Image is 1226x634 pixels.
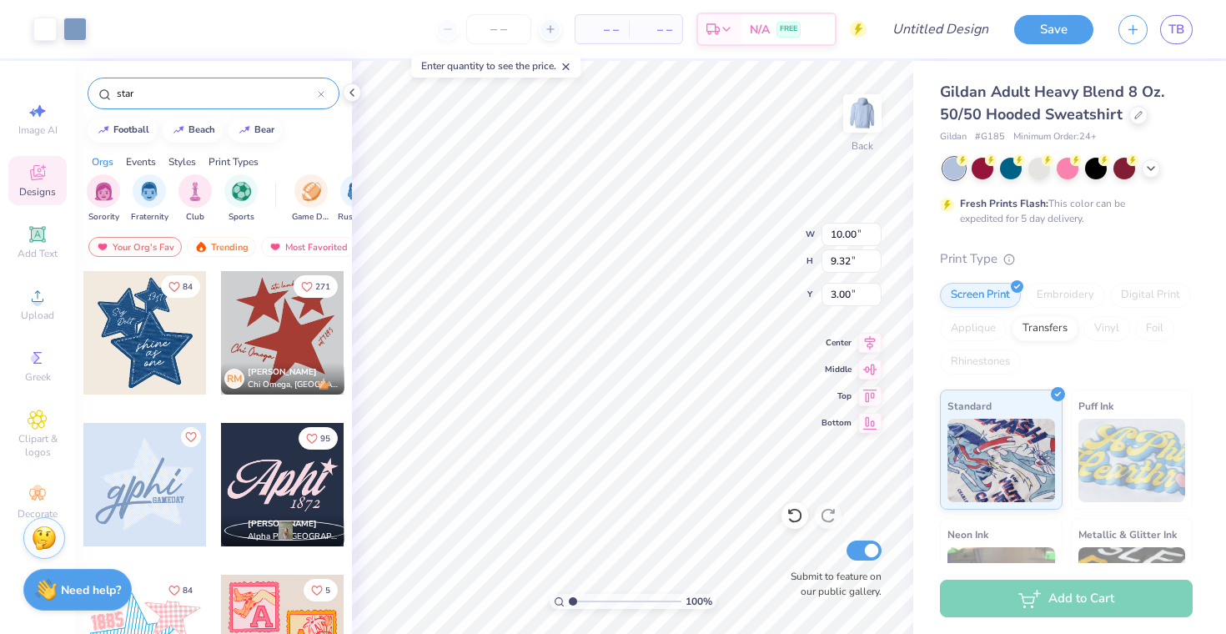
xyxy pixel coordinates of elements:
img: Fraternity Image [140,182,158,201]
strong: Need help? [61,582,121,598]
span: Sorority [88,211,119,224]
span: Standard [947,397,992,415]
div: Your Org's Fav [88,237,182,257]
img: most_fav.gif [269,241,282,253]
img: Game Day Image [302,182,321,201]
span: Metallic & Glitter Ink [1078,526,1177,543]
span: Gildan [940,130,967,144]
div: filter for Sports [224,174,258,224]
img: trending.gif [194,241,208,253]
div: This color can be expedited for 5 day delivery. [960,196,1165,226]
img: Sports Image [232,182,251,201]
span: Game Day [292,211,330,224]
div: Orgs [92,154,113,169]
span: Clipart & logos [8,432,67,459]
img: trend_line.gif [238,125,251,135]
span: – – [639,21,672,38]
button: Like [181,427,201,447]
span: Chi Omega, [GEOGRAPHIC_DATA] [248,379,338,391]
span: 100 % [686,594,712,609]
span: Decorate [18,507,58,521]
div: Embroidery [1026,283,1105,308]
button: filter button [131,174,168,224]
strong: Fresh Prints Flash: [960,197,1048,210]
span: Top [822,390,852,402]
img: trend_line.gif [97,125,110,135]
span: Neon Ink [947,526,988,543]
img: Club Image [186,182,204,201]
span: Minimum Order: 24 + [1013,130,1097,144]
button: Like [161,579,200,601]
button: filter button [338,174,376,224]
div: filter for Sorority [87,174,120,224]
span: N/A [750,21,770,38]
div: Print Type [940,249,1193,269]
div: filter for Rush & Bid [338,174,376,224]
img: Standard [947,419,1055,502]
div: Enter quantity to see the price. [412,54,581,78]
span: Greek [25,370,51,384]
span: Fraternity [131,211,168,224]
span: [PERSON_NAME] [248,518,317,530]
div: Screen Print [940,283,1021,308]
label: Submit to feature on our public gallery. [781,569,882,599]
span: FREE [780,23,797,35]
span: 95 [320,435,330,443]
button: beach [163,118,223,143]
div: Events [126,154,156,169]
span: 84 [183,283,193,291]
div: football [113,125,149,134]
div: Digital Print [1110,283,1191,308]
button: football [88,118,157,143]
div: Most Favorited [261,237,355,257]
button: filter button [292,174,330,224]
span: Image AI [18,123,58,137]
div: Trending [187,237,256,257]
button: filter button [178,174,212,224]
span: Alpha Phi, [GEOGRAPHIC_DATA][US_STATE], [PERSON_NAME] [248,531,338,543]
span: Upload [21,309,54,322]
span: 5 [325,586,330,595]
img: Sorority Image [94,182,113,201]
span: TB [1168,20,1184,39]
button: Like [161,275,200,298]
a: TB [1160,15,1193,44]
span: Sports [229,211,254,224]
span: Designs [19,185,56,199]
img: Neon Ink [947,547,1055,631]
div: Transfers [1012,316,1078,341]
span: Club [186,211,204,224]
span: Puff Ink [1078,397,1113,415]
img: trend_line.gif [172,125,185,135]
button: filter button [224,174,258,224]
button: Like [299,427,338,450]
span: Bottom [822,417,852,429]
img: Metallic & Glitter Ink [1078,547,1186,631]
span: 84 [183,586,193,595]
span: Rush & Bid [338,211,376,224]
div: Rhinestones [940,350,1021,375]
span: 271 [315,283,330,291]
img: Rush & Bid Image [348,182,367,201]
div: filter for Fraternity [131,174,168,224]
div: bear [254,125,274,134]
div: Applique [940,316,1007,341]
div: beach [188,125,215,134]
div: Vinyl [1083,316,1130,341]
button: Like [304,579,338,601]
span: # G185 [975,130,1005,144]
div: Print Types [209,154,259,169]
button: bear [229,118,282,143]
div: RM [224,369,244,389]
span: – – [585,21,619,38]
button: Like [294,275,338,298]
span: Add Text [18,247,58,260]
input: Untitled Design [879,13,1002,46]
div: Styles [168,154,196,169]
img: Back [846,97,879,130]
span: Middle [822,364,852,375]
img: most_fav.gif [96,241,109,253]
div: filter for Game Day [292,174,330,224]
input: Try "Alpha" [115,85,318,102]
button: filter button [87,174,120,224]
